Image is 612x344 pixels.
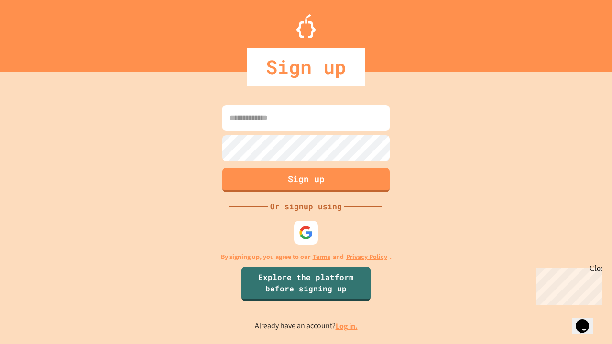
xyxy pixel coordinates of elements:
[241,267,371,301] a: Explore the platform before signing up
[4,4,66,61] div: Chat with us now!Close
[296,14,316,38] img: Logo.svg
[572,306,602,334] iframe: chat widget
[336,321,358,331] a: Log in.
[268,201,344,212] div: Or signup using
[299,226,313,240] img: google-icon.svg
[313,252,330,262] a: Terms
[255,320,358,332] p: Already have an account?
[346,252,387,262] a: Privacy Policy
[221,252,392,262] p: By signing up, you agree to our and .
[247,48,365,86] div: Sign up
[222,168,390,192] button: Sign up
[533,264,602,305] iframe: chat widget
